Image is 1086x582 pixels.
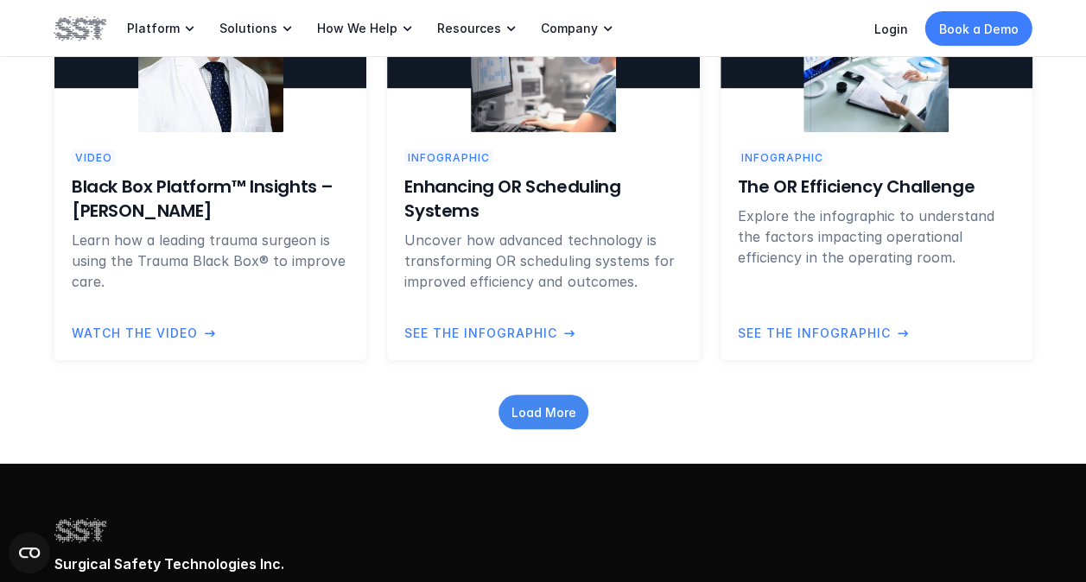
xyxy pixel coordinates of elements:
img: SST logo [54,516,106,545]
p: Explore the infographic to understand the factors impacting operational efficiency in the operati... [737,206,1014,268]
p: See the Infographic [737,323,890,342]
p: Surgical Safety Technologies Inc. [54,555,1032,573]
button: Open CMP widget [9,532,50,573]
p: Solutions [219,21,277,36]
p: See the Infographic [404,323,557,342]
p: Company [541,21,598,36]
h6: Enhancing OR Scheduling Systems [404,174,682,223]
p: How We Help [317,21,397,36]
img: SST logo [54,14,106,43]
a: Book a Demo [925,11,1032,46]
p: Book a Demo [939,20,1019,38]
p: Uncover how advanced technology is transforming OR scheduling systems for improved efficiency and... [404,230,682,292]
p: Video [75,149,112,166]
p: Load More [511,402,575,421]
h6: The OR Efficiency Challenge [737,174,1014,199]
a: Login [874,22,908,36]
p: Infographic [740,149,822,166]
h6: Black Box Platform™ Insights – [PERSON_NAME] [72,174,349,223]
p: Platform [127,21,180,36]
p: Watch the Video [72,323,198,342]
p: Resources [437,21,501,36]
p: Learn how a leading trauma surgeon is using the Trauma Black Box® to improve care. [72,230,349,292]
p: Infographic [408,149,490,166]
